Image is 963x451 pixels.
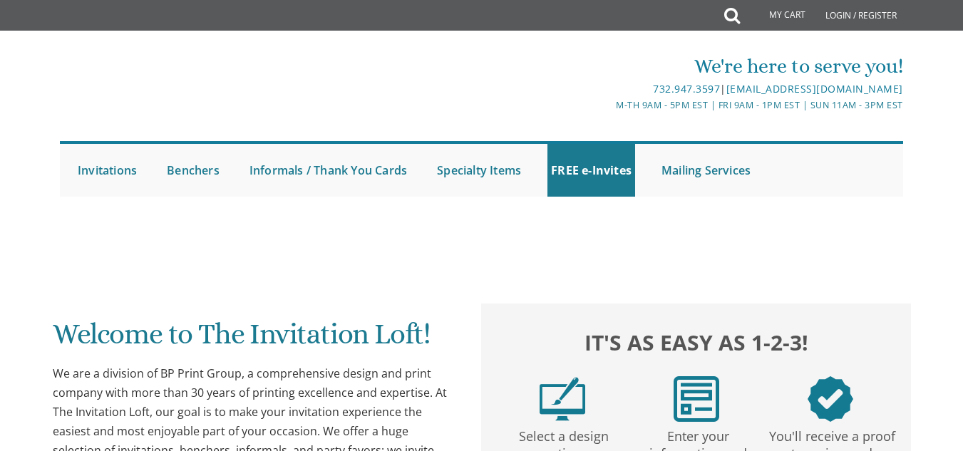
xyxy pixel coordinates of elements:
[726,82,903,95] a: [EMAIL_ADDRESS][DOMAIN_NAME]
[74,144,140,197] a: Invitations
[808,376,853,422] img: step3.png
[163,144,223,197] a: Benchers
[658,144,754,197] a: Mailing Services
[547,144,635,197] a: FREE e-Invites
[738,1,815,30] a: My Cart
[495,327,897,358] h2: It's as easy as 1-2-3!
[341,98,903,113] div: M-Th 9am - 5pm EST | Fri 9am - 1pm EST | Sun 11am - 3pm EST
[341,52,903,81] div: We're here to serve you!
[341,81,903,98] div: |
[246,144,411,197] a: Informals / Thank You Cards
[53,318,455,361] h1: Welcome to The Invitation Loft!
[653,82,720,95] a: 732.947.3597
[433,144,525,197] a: Specialty Items
[674,376,719,422] img: step2.png
[540,376,585,422] img: step1.png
